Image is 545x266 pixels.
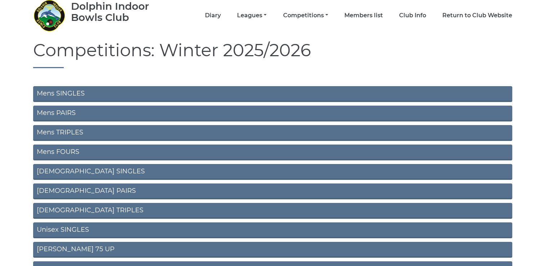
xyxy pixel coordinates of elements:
div: Dolphin Indoor Bowls Club [71,1,170,23]
a: [PERSON_NAME] 75 UP [33,242,512,258]
a: [DEMOGRAPHIC_DATA] TRIPLES [33,203,512,219]
a: [DEMOGRAPHIC_DATA] PAIRS [33,183,512,199]
a: Return to Club Website [442,12,512,19]
a: Leagues [237,12,267,19]
a: Competitions [283,12,328,19]
a: Mens PAIRS [33,106,512,121]
a: [DEMOGRAPHIC_DATA] SINGLES [33,164,512,180]
a: Club Info [399,12,426,19]
a: Mens TRIPLES [33,125,512,141]
a: Mens FOURS [33,145,512,160]
a: Unisex SINGLES [33,222,512,238]
a: Diary [205,12,221,19]
a: Members list [344,12,383,19]
a: Mens SINGLES [33,86,512,102]
h1: Competitions: Winter 2025/2026 [33,41,512,68]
